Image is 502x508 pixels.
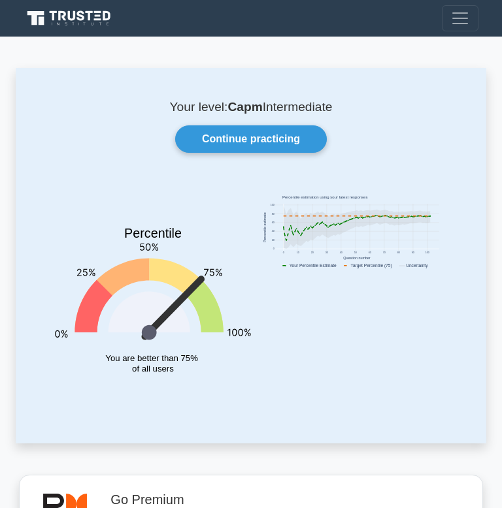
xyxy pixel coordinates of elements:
[354,251,357,254] text: 50
[326,251,328,254] text: 30
[383,251,386,254] text: 70
[283,251,284,254] text: 0
[271,204,275,206] text: 100
[47,99,455,115] p: Your level: Intermediate
[272,221,275,224] text: 60
[340,251,343,254] text: 40
[105,353,198,363] tspan: You are better than 75%
[124,226,182,240] text: Percentile
[311,251,314,254] text: 20
[175,125,327,153] a: Continue practicing
[272,230,275,232] text: 40
[273,247,275,250] text: 0
[412,251,414,254] text: 90
[297,251,299,254] text: 10
[272,213,275,215] text: 80
[227,100,262,114] b: Capm
[272,239,275,242] text: 20
[442,5,478,31] button: Toggle navigation
[426,251,429,254] text: 100
[343,256,371,260] text: Question number
[369,251,371,254] text: 60
[397,251,400,254] text: 80
[282,195,367,199] text: Percentile estimation using your latest responses
[263,212,267,242] text: Percentile estimate
[132,364,174,373] tspan: of all users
